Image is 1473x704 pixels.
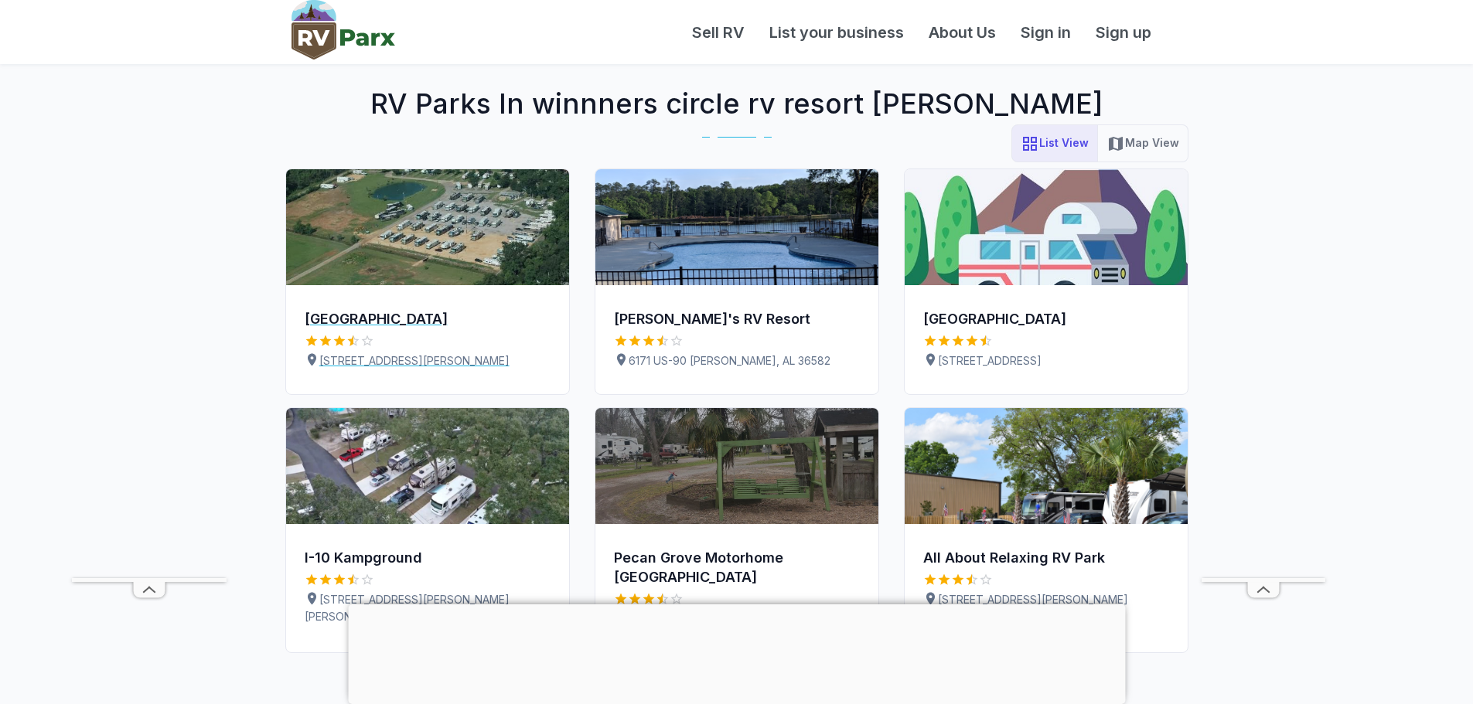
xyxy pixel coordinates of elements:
[305,310,551,329] div: [GEOGRAPHIC_DATA]
[1011,124,1188,162] div: List/Map View Toggle
[285,407,570,653] a: I-10 KampgroundI-10 Kampground3.5 Stars[STREET_ADDRESS][PERSON_NAME][PERSON_NAME]
[916,21,1008,44] a: About Us
[273,64,1201,124] h2: RV Parks In winnners circle rv resort [PERSON_NAME]
[305,352,551,369] p: [STREET_ADDRESS][PERSON_NAME]
[595,407,879,653] a: Pecan Grove Motorhome RV ParkPecan Grove Motorhome [GEOGRAPHIC_DATA]3.5 Stars[STREET_ADDRESS][PER...
[905,169,1188,285] img: SHADY OAKS RV PARK
[595,169,878,285] img: Johnny's RV Resort
[305,549,551,568] div: I-10 Kampground
[286,169,569,285] img: Eagle's Landing RV Park
[680,21,757,44] a: Sell RV
[614,352,860,369] p: 6171 US-90 [PERSON_NAME], AL 36582
[757,21,916,44] a: List your business
[348,604,1125,700] iframe: Advertisement
[1083,21,1164,44] a: Sign up
[1097,124,1188,162] button: map
[1202,114,1325,578] iframe: Advertisement
[923,549,1169,568] div: All About Relaxing RV Park
[286,408,569,524] img: I-10 Kampground
[904,168,1188,395] a: SHADY OAKS RV PARK[GEOGRAPHIC_DATA]4.5 Stars[STREET_ADDRESS]
[595,168,879,395] a: Johnny's RV Resort[PERSON_NAME]'s RV Resort3.5 Stars6171 US-90 [PERSON_NAME], AL 36582
[904,407,1188,653] a: All About Relaxing RV ParkAll About Relaxing RV Park3.5 Stars[STREET_ADDRESS][PERSON_NAME]
[614,310,860,329] div: [PERSON_NAME]'s RV Resort
[72,114,227,578] iframe: Advertisement
[305,591,551,625] p: [STREET_ADDRESS][PERSON_NAME][PERSON_NAME]
[1008,21,1083,44] a: Sign in
[923,310,1169,329] div: [GEOGRAPHIC_DATA]
[923,352,1169,369] p: [STREET_ADDRESS]
[923,591,1169,608] p: [STREET_ADDRESS][PERSON_NAME]
[595,408,878,524] img: Pecan Grove Motorhome RV Park
[285,168,570,395] a: Eagle's Landing RV Park[GEOGRAPHIC_DATA]3.5 Stars[STREET_ADDRESS][PERSON_NAME]
[905,408,1188,524] img: All About Relaxing RV Park
[1011,124,1098,162] button: list
[614,549,860,587] div: Pecan Grove Motorhome [GEOGRAPHIC_DATA]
